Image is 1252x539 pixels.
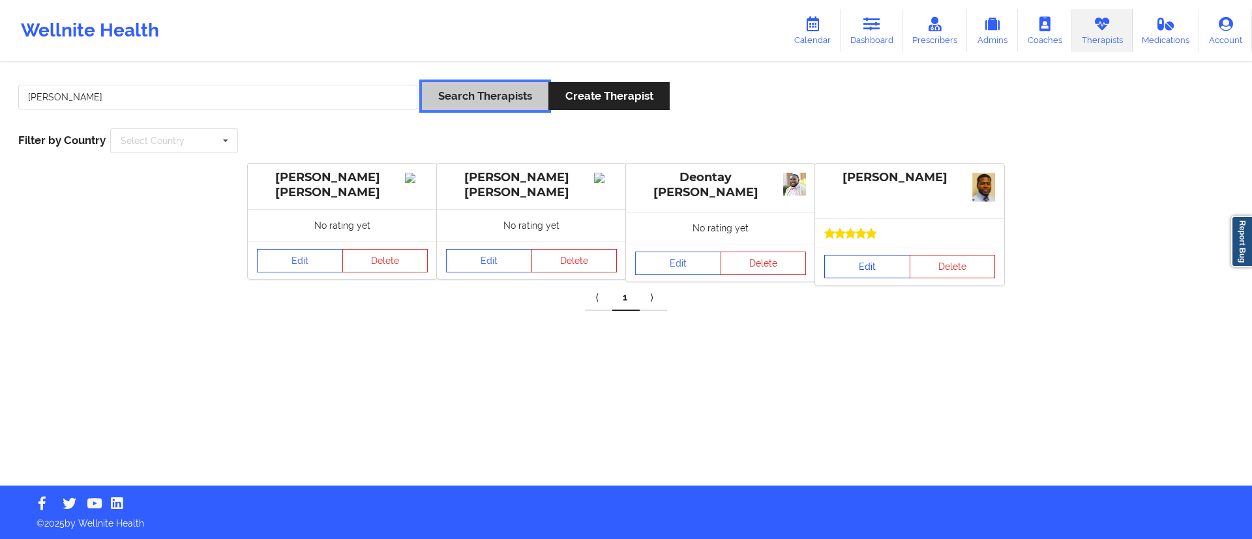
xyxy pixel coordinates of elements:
a: Account [1199,9,1252,52]
button: Delete [342,249,428,272]
a: Report Bug [1231,216,1252,267]
a: Therapists [1072,9,1133,52]
div: No rating yet [626,212,815,244]
button: Delete [721,252,807,275]
a: Calendar [784,9,841,52]
img: Image%2Fplaceholer-image.png [405,173,428,183]
a: Previous item [585,285,612,311]
div: Deontay [PERSON_NAME] [635,170,806,200]
button: Delete [910,255,996,278]
a: Edit [446,249,532,272]
a: Dashboard [841,9,903,52]
div: No rating yet [437,209,626,241]
button: Search Therapists [422,82,548,110]
button: Delete [531,249,618,272]
a: 1 [612,285,640,311]
a: Edit [257,249,343,272]
a: Edit [635,252,721,275]
a: Next item [640,285,667,311]
a: Edit [824,255,910,278]
a: Admins [967,9,1018,52]
div: [PERSON_NAME] [824,170,995,185]
img: 502b342f-156e-4e6a-9bd6-58328bd85717_54ddc8c4-8ac6-404a-9255-98e6177da04eIMG_4297.jpeg [972,173,995,202]
img: Image%2Fplaceholer-image.png [594,173,617,183]
p: © 2025 by Wellnite Health [27,508,1225,530]
div: No rating yet [248,209,437,241]
input: Search Keywords [18,85,417,109]
img: 6a4b326b-b124-4134-8cc7-e813a4943016_FB_IMG_1695668092741.jpg [783,173,806,196]
a: Prescribers [903,9,968,52]
div: [PERSON_NAME] [PERSON_NAME] [446,170,617,200]
button: Create Therapist [548,82,669,110]
a: Medications [1133,9,1200,52]
a: Coaches [1018,9,1072,52]
div: [PERSON_NAME] [PERSON_NAME] [257,170,428,200]
div: Pagination Navigation [585,285,667,311]
span: Filter by Country [18,134,106,147]
div: Select Country [121,136,185,145]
